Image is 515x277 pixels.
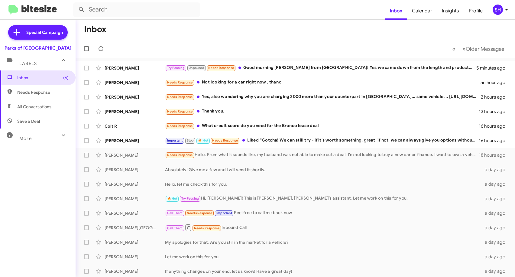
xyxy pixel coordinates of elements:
[167,95,193,99] span: Needs Response
[165,108,479,115] div: Thank you.
[493,5,503,15] div: SH
[165,210,482,217] div: Feel free to call me back now
[105,268,165,274] div: [PERSON_NAME]
[198,138,208,142] span: 🔥 Hot
[187,211,212,215] span: Needs Response
[165,224,482,231] div: Inbound Call
[165,181,482,187] div: Hello, let me check this for you.
[165,64,476,71] div: Good morning [PERSON_NAME] from [GEOGRAPHIC_DATA]! Yes we came down from the length and productiv...
[19,61,37,66] span: Labels
[181,197,199,200] span: Try Pausing
[105,123,165,129] div: Colt R
[105,254,165,260] div: [PERSON_NAME]
[105,138,165,144] div: [PERSON_NAME]
[449,43,508,55] nav: Page navigation example
[165,93,481,100] div: Yes, also wondering why you are charging 2000 more than your counterpart in [GEOGRAPHIC_DATA]... ...
[105,196,165,202] div: [PERSON_NAME]
[482,210,510,216] div: a day ago
[482,239,510,245] div: a day ago
[187,138,194,142] span: Stop
[105,94,165,100] div: [PERSON_NAME]
[165,167,482,173] div: Absolutely! Give me a few and I will send it shortly.
[165,254,482,260] div: Let me work on this for you.
[482,254,510,260] div: a day ago
[105,225,165,231] div: [PERSON_NAME][GEOGRAPHIC_DATA]
[407,2,437,20] a: Calendar
[165,239,482,245] div: My apologies for that. Are you still in the market for a vehicle?
[165,152,479,158] div: Hello, From what it sounds like, my husband was not able to make out a deal. I'm not looking to b...
[167,226,183,230] span: Call Them
[17,118,40,124] span: Save a Deal
[476,65,510,71] div: 5 minutes ago
[26,29,63,35] span: Special Campaign
[167,66,185,70] span: Try Pausing
[165,268,482,274] div: If anything changes on your end, let us know! Have a great day!
[105,239,165,245] div: [PERSON_NAME]
[479,138,510,144] div: 16 hours ago
[5,45,71,51] div: Parks of [GEOGRAPHIC_DATA]
[167,211,183,215] span: Call Them
[165,137,479,144] div: Liked “Gotcha! We can still try - if it's worth something, great, if not, we can always give you ...
[19,136,32,141] span: More
[167,80,193,84] span: Needs Response
[194,226,220,230] span: Needs Response
[479,152,510,158] div: 18 hours ago
[73,2,200,17] input: Search
[105,109,165,115] div: [PERSON_NAME]
[466,46,504,52] span: Older Messages
[8,25,68,40] a: Special Campaign
[481,94,510,100] div: 2 hours ago
[464,2,487,20] a: Profile
[167,138,183,142] span: Important
[189,66,204,70] span: Unpaused
[482,181,510,187] div: a day ago
[212,138,238,142] span: Needs Response
[482,196,510,202] div: a day ago
[105,181,165,187] div: [PERSON_NAME]
[167,109,193,113] span: Needs Response
[105,152,165,158] div: [PERSON_NAME]
[165,79,481,86] div: Not looking for a car right now , thanx
[208,66,234,70] span: Needs Response
[216,211,232,215] span: Important
[452,45,455,53] span: «
[167,197,177,200] span: 🔥 Hot
[481,80,510,86] div: an hour ago
[105,167,165,173] div: [PERSON_NAME]
[482,167,510,173] div: a day ago
[84,24,106,34] h1: Inbox
[17,75,69,81] span: Inbox
[487,5,508,15] button: SH
[167,153,193,157] span: Needs Response
[479,123,510,129] div: 16 hours ago
[105,210,165,216] div: [PERSON_NAME]
[462,45,466,53] span: »
[165,122,479,129] div: What credit score do you need for the Bronco lease deal
[459,43,508,55] button: Next
[482,268,510,274] div: a day ago
[105,80,165,86] div: [PERSON_NAME]
[165,195,482,202] div: Hi, [PERSON_NAME]! This is [PERSON_NAME], [PERSON_NAME]’s assistant. Let me work on this for you.
[437,2,464,20] a: Insights
[17,104,51,110] span: All Conversations
[105,65,165,71] div: [PERSON_NAME]
[17,89,69,95] span: Needs Response
[449,43,459,55] button: Previous
[167,124,193,128] span: Needs Response
[63,75,69,81] span: (6)
[482,225,510,231] div: a day ago
[385,2,407,20] a: Inbox
[479,109,510,115] div: 13 hours ago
